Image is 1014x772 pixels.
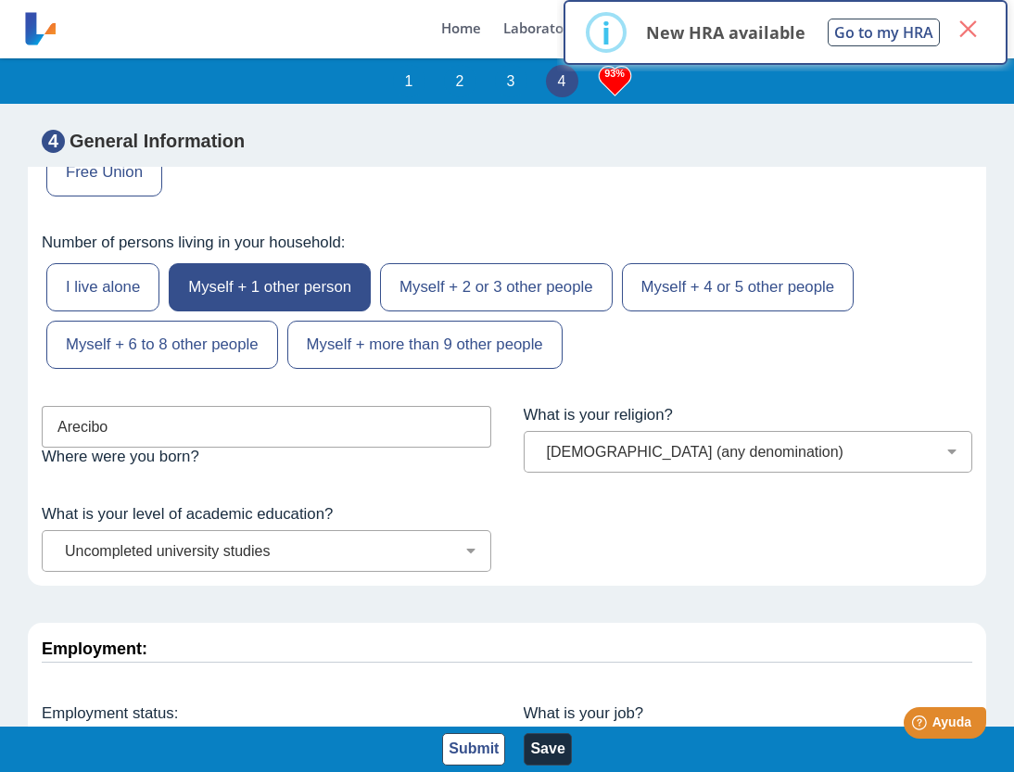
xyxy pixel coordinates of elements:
label: What is your religion? [524,406,973,424]
li: 4 [546,65,578,97]
label: Free Union [46,148,162,196]
li: 2 [444,65,476,97]
div: i [602,16,611,49]
label: Number of persons living in your household: [42,234,972,252]
label: Where were you born? [42,448,491,466]
label: Myself + 6 to 8 other people [46,321,278,369]
label: I live alone [46,263,159,311]
span: 4 [42,130,65,153]
label: What is your job? [524,704,973,723]
button: Go to my HRA [828,19,940,46]
label: Myself + 1 other person [169,263,371,311]
label: What is your level of academic education? [42,505,491,524]
label: Employment status: [42,704,491,723]
strong: General Information [70,131,245,151]
button: Submit [442,733,505,766]
iframe: Help widget launcher [849,700,994,752]
label: Myself + 2 or 3 other people [380,263,613,311]
li: 1 [393,65,425,97]
label: Myself + 4 or 5 other people [622,263,855,311]
h3: 93% [599,62,631,85]
button: Close this dialog [951,12,984,45]
strong: Employment: [42,639,147,658]
p: New HRA available [646,21,805,44]
li: 3 [495,65,527,97]
label: Myself + more than 9 other people [287,321,563,369]
button: Save [524,733,571,766]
